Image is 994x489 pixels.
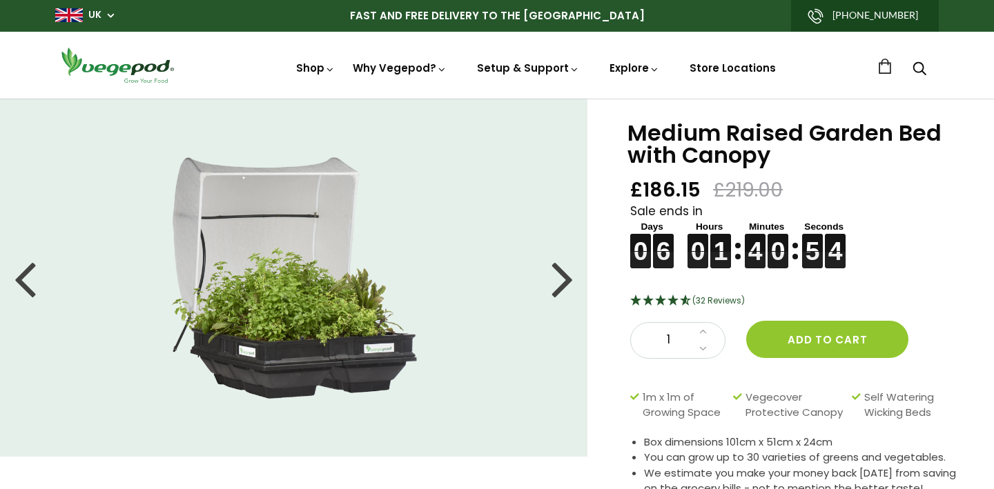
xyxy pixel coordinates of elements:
[768,234,788,251] figure: 0
[695,340,711,358] a: Decrease quantity by 1
[913,63,926,77] a: Search
[630,203,959,269] div: Sale ends in
[630,177,701,203] span: £186.15
[745,390,845,421] span: Vegecover Protective Canopy
[644,435,959,450] li: Box dimensions 101cm x 51cm x 24cm
[55,8,83,22] img: gb_large.png
[688,234,708,251] figure: 0
[864,390,953,421] span: Self Watering Wicking Beds
[171,157,416,399] img: Medium Raised Garden Bed with Canopy
[630,292,959,310] div: 4.66 Stars - 32 Reviews
[825,234,846,251] figure: 4
[692,295,745,306] span: 4.66 Stars - 32 Reviews
[643,390,726,421] span: 1m x 1m of Growing Space
[353,61,447,75] a: Why Vegepod?
[296,61,335,75] a: Shop
[802,234,823,251] figure: 5
[690,61,776,75] a: Store Locations
[644,450,959,466] li: You can grow up to 30 varieties of greens and vegetables.
[55,46,179,85] img: Vegepod
[645,331,692,349] span: 1
[653,234,674,251] figure: 6
[713,177,783,203] span: £219.00
[746,321,908,358] button: Add to cart
[627,122,959,166] h1: Medium Raised Garden Bed with Canopy
[477,61,579,75] a: Setup & Support
[88,8,101,22] a: UK
[630,234,651,251] figure: 0
[610,61,659,75] a: Explore
[710,234,731,251] figure: 1
[695,323,711,341] a: Increase quantity by 1
[745,234,766,251] figure: 4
